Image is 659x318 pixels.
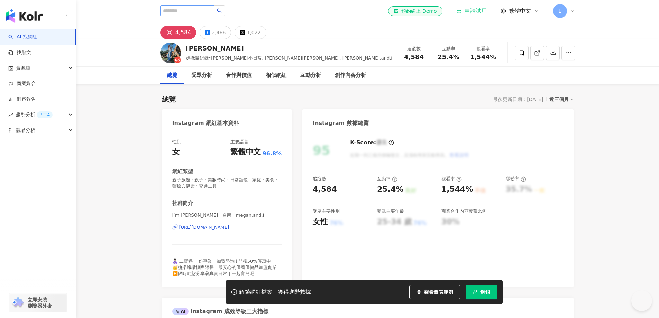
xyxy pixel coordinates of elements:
div: 繁體中文 [230,147,261,157]
div: 相似網紅 [266,71,286,80]
div: 網紅類型 [172,168,193,175]
a: 找貼文 [8,49,31,56]
button: 解鎖 [466,285,497,299]
img: KOL Avatar [160,43,181,63]
div: 預約線上 Demo [394,8,437,15]
a: 預約線上 Demo [388,6,442,16]
span: 繁體中文 [509,7,531,15]
div: 最後更新日期：[DATE] [493,97,543,102]
span: 觀看圖表範例 [424,289,453,295]
div: [PERSON_NAME] [186,44,392,53]
div: 追蹤數 [401,45,427,52]
div: 創作內容分析 [335,71,366,80]
a: searchAI 找網紅 [8,34,37,40]
span: I’m [PERSON_NAME]｜台南 | megan.and.i [172,212,282,218]
span: lock [473,290,478,294]
span: rise [8,112,13,117]
div: 總覽 [162,94,176,104]
div: 合作與價值 [226,71,252,80]
div: 4,584 [175,28,191,37]
div: 商業合作內容覆蓋比例 [441,208,486,215]
span: 1,544% [470,54,496,61]
button: 4,584 [160,26,196,39]
img: logo [6,9,43,23]
div: 觀看率 [441,176,462,182]
div: K-Score : [350,139,394,146]
span: 媽咪微紀錄•[PERSON_NAME]小日常, [PERSON_NAME][PERSON_NAME], [PERSON_NAME].and.i [186,55,392,61]
div: 近三個月 [549,95,574,104]
div: 主要語言 [230,139,248,145]
div: 性別 [172,139,181,145]
a: 申請試用 [456,8,487,15]
div: 互動率 [436,45,462,52]
div: Instagram 網紅基本資料 [172,119,239,127]
div: 女 [172,147,180,157]
a: [URL][DOMAIN_NAME] [172,224,282,230]
div: 互動分析 [300,71,321,80]
div: 2,466 [212,28,226,37]
button: 觀看圖表範例 [409,285,460,299]
span: 25.4% [438,54,459,61]
div: 漲粉率 [506,176,526,182]
div: AI [172,308,189,315]
span: 資源庫 [16,60,30,76]
div: 解鎖網紅檔案，獲得進階數據 [239,289,311,296]
span: 解鎖 [480,289,490,295]
div: Instagram 數據總覽 [313,119,369,127]
span: 4,584 [404,53,424,61]
div: 4,584 [313,184,337,195]
div: 追蹤數 [313,176,326,182]
div: Instagram 成效等級三大指標 [172,308,268,315]
a: 商案媒合 [8,80,36,87]
span: 趨勢分析 [16,107,53,122]
div: 1,022 [247,28,260,37]
button: 1,022 [235,26,266,39]
button: 2,466 [200,26,231,39]
div: 總覽 [167,71,177,80]
div: 受眾分析 [191,71,212,80]
div: 25.4% [377,184,403,195]
div: 觀看率 [470,45,496,52]
div: 社群簡介 [172,200,193,207]
span: 立即安裝 瀏覽器外掛 [28,297,52,309]
div: 受眾主要年齡 [377,208,404,215]
div: [URL][DOMAIN_NAME] [179,224,229,230]
a: chrome extension立即安裝 瀏覽器外掛 [9,293,67,312]
span: 96.8% [263,150,282,157]
span: 競品分析 [16,122,35,138]
div: 互動率 [377,176,397,182]
span: search [217,8,222,13]
img: chrome extension [11,297,25,308]
span: 親子旅遊 · 親子 · 美妝時尚 · 日常話題 · 家庭 · 美食 · 醫療與健康 · 交通工具 [172,177,282,189]
span: 👩🏻‍🍼 二寶媽·一份事業｜加盟諮詢↓門檻50%優惠中 👑婕樂纖楷模團隊長｜最安心的保養保健品加盟創業 ▶️限時動態分享著真實日常｜一起育兒吧 [172,258,277,276]
a: 洞察報告 [8,96,36,103]
div: BETA [37,111,53,118]
span: L [559,7,561,15]
div: 女性 [313,217,328,227]
div: 受眾主要性別 [313,208,340,215]
div: 1,544% [441,184,473,195]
